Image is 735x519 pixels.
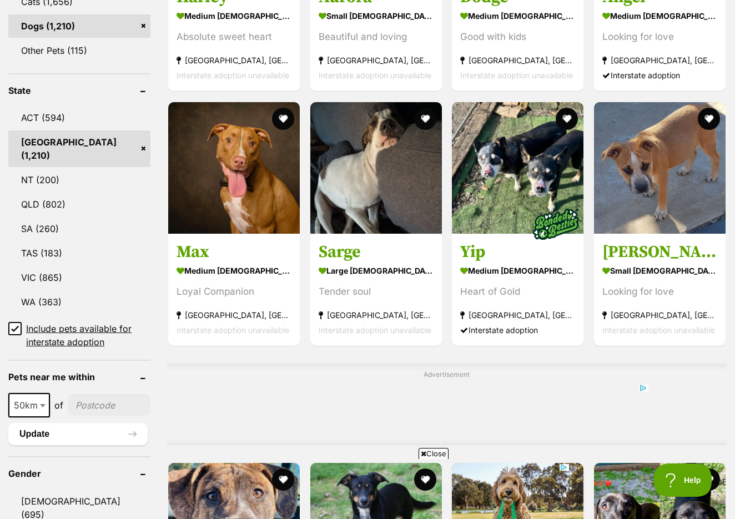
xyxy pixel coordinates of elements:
[8,241,150,265] a: TAS (183)
[602,30,717,45] div: Looking for love
[654,463,713,497] iframe: Help Scout Beacon - Open
[460,241,575,263] h3: Yip
[8,168,150,192] a: NT (200)
[319,30,434,45] div: Beautiful and loving
[594,233,726,346] a: [PERSON_NAME] small [DEMOGRAPHIC_DATA] Dog Looking for love [GEOGRAPHIC_DATA], [GEOGRAPHIC_DATA] ...
[8,372,150,382] header: Pets near me within
[460,30,575,45] div: Good with kids
[602,325,715,335] span: Interstate adoption unavailable
[8,423,148,445] button: Update
[319,53,434,68] strong: [GEOGRAPHIC_DATA], [GEOGRAPHIC_DATA]
[602,284,717,299] div: Looking for love
[310,102,442,234] img: Sarge - Bull Arab Dog
[177,263,291,279] strong: medium [DEMOGRAPHIC_DATA] Dog
[177,30,291,45] div: Absolute sweet heart
[460,284,575,299] div: Heart of Gold
[8,14,150,38] a: Dogs (1,210)
[8,266,150,289] a: VIC (865)
[528,196,583,252] img: bonded besties
[319,284,434,299] div: Tender soul
[319,71,431,80] span: Interstate adoption unavailable
[698,108,720,130] button: favourite
[9,397,49,413] span: 50km
[602,263,717,279] strong: small [DEMOGRAPHIC_DATA] Dog
[167,364,727,445] div: Advertisement
[460,71,573,80] span: Interstate adoption unavailable
[8,322,150,349] a: Include pets available for interstate adoption
[177,71,289,80] span: Interstate adoption unavailable
[460,53,575,68] strong: [GEOGRAPHIC_DATA], [GEOGRAPHIC_DATA]
[594,102,726,234] img: Kasey - Mastiff Dog
[460,308,575,323] strong: [GEOGRAPHIC_DATA], [GEOGRAPHIC_DATA]
[272,108,294,130] button: favourite
[452,233,583,346] a: Yip medium [DEMOGRAPHIC_DATA] Dog Heart of Gold [GEOGRAPHIC_DATA], [GEOGRAPHIC_DATA] Interstate a...
[319,308,434,323] strong: [GEOGRAPHIC_DATA], [GEOGRAPHIC_DATA]
[177,8,291,24] strong: medium [DEMOGRAPHIC_DATA] Dog
[414,108,436,130] button: favourite
[319,325,431,335] span: Interstate adoption unavailable
[602,308,717,323] strong: [GEOGRAPHIC_DATA], [GEOGRAPHIC_DATA]
[245,384,649,434] iframe: Advertisement
[68,395,150,416] input: postcode
[602,241,717,263] h3: [PERSON_NAME]
[460,323,575,337] div: Interstate adoption
[8,217,150,240] a: SA (260)
[177,308,291,323] strong: [GEOGRAPHIC_DATA], [GEOGRAPHIC_DATA]
[26,322,150,349] span: Include pets available for interstate adoption
[319,8,434,24] strong: small [DEMOGRAPHIC_DATA] Dog
[165,463,570,513] iframe: Advertisement
[177,53,291,68] strong: [GEOGRAPHIC_DATA], [GEOGRAPHIC_DATA]
[602,68,717,83] div: Interstate adoption
[8,193,150,216] a: QLD (802)
[8,393,50,417] span: 50km
[602,8,717,24] strong: medium [DEMOGRAPHIC_DATA] Dog
[460,263,575,279] strong: medium [DEMOGRAPHIC_DATA] Dog
[8,39,150,62] a: Other Pets (115)
[8,468,150,478] header: Gender
[602,53,717,68] strong: [GEOGRAPHIC_DATA], [GEOGRAPHIC_DATA]
[460,8,575,24] strong: medium [DEMOGRAPHIC_DATA] Dog
[8,130,150,167] a: [GEOGRAPHIC_DATA] (1,210)
[310,233,442,346] a: Sarge large [DEMOGRAPHIC_DATA] Dog Tender soul [GEOGRAPHIC_DATA], [GEOGRAPHIC_DATA] Interstate ad...
[8,85,150,95] header: State
[452,102,583,234] img: Yip - Australian Kelpie Dog
[177,284,291,299] div: Loyal Companion
[54,399,63,412] span: of
[556,108,578,130] button: favourite
[319,263,434,279] strong: large [DEMOGRAPHIC_DATA] Dog
[177,325,289,335] span: Interstate adoption unavailable
[168,102,300,234] img: Max - American Staffordshire Terrier Dog
[177,241,291,263] h3: Max
[8,290,150,314] a: WA (363)
[8,106,150,129] a: ACT (594)
[168,233,300,346] a: Max medium [DEMOGRAPHIC_DATA] Dog Loyal Companion [GEOGRAPHIC_DATA], [GEOGRAPHIC_DATA] Interstate...
[419,448,449,459] span: Close
[319,241,434,263] h3: Sarge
